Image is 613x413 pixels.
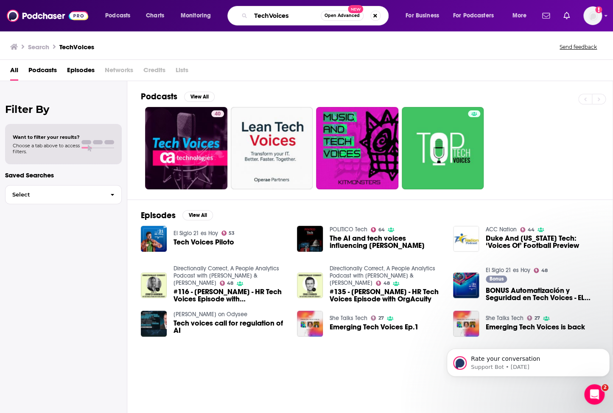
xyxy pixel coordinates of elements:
span: Networks [105,63,133,81]
a: Show notifications dropdown [539,8,553,23]
span: Charts [146,10,164,22]
a: El Siglo 21 es Hoy [174,230,218,237]
img: BONUS Automatización y Seguridad en Tech Voices - EL SIGLO 21 ES HOY [453,273,479,298]
a: Episodes [67,63,95,81]
span: 40 [215,110,221,118]
span: 48 [227,281,233,285]
button: open menu [175,9,222,22]
span: More [512,10,526,22]
span: For Business [406,10,439,22]
a: 48 [376,281,390,286]
a: 48 [534,268,548,273]
span: 2 [602,384,608,391]
img: Duke And Virginia Tech: ‘Voices Of’ Football Preview [453,226,479,252]
a: #116 - Jennifer Hanniman - HR Tech Voices Episode with PeopleInsight [174,288,287,303]
a: Podcasts [28,63,57,81]
img: Tech voices call for regulation of AI [141,311,167,337]
span: Credits [143,63,165,81]
span: Duke And [US_STATE] Tech: ‘Voices Of’ Football Preview [486,235,599,249]
span: Open Advanced [325,14,360,18]
span: Want to filter your results? [13,134,80,140]
svg: Add a profile image [595,6,602,13]
button: Show profile menu [583,6,602,25]
a: Duke And Virginia Tech: ‘Voices Of’ Football Preview [486,235,599,249]
a: POLITICO Tech [330,226,367,233]
span: 27 [534,316,540,320]
button: View All [182,210,213,220]
a: Caleb Maupin on Odysee [174,311,247,318]
input: Search podcasts, credits, & more... [251,9,321,22]
span: Bonus [489,276,503,281]
button: open menu [400,9,450,22]
span: Logged in as mindyn [583,6,602,25]
span: The AI and tech voices influencing [PERSON_NAME] [330,235,443,249]
img: Podchaser - Follow, Share and Rate Podcasts [7,8,88,24]
img: User Profile [583,6,602,25]
img: #116 - Jennifer Hanniman - HR Tech Voices Episode with PeopleInsight [141,273,167,298]
span: Emerging Tech Voices Ep.1 [330,323,419,331]
a: 64 [371,227,385,232]
a: Tech voices call for regulation of AI [174,320,287,334]
span: 48 [541,269,547,273]
a: Show notifications dropdown [560,8,573,23]
span: BONUS Automatización y Seguridad en Tech Voices - EL SIGLO 21 [PERSON_NAME] [486,287,599,301]
button: open menu [448,9,506,22]
a: She Talks Tech [330,315,367,322]
button: View All [184,92,215,102]
a: 40 [211,110,224,117]
a: Tech Voices Piloto [174,239,234,246]
span: Choose a tab above to access filters. [13,143,80,155]
h2: Podcasts [141,91,177,102]
span: 44 [527,228,534,232]
span: #116 - [PERSON_NAME] - HR Tech Voices Episode with PeopleInsight [174,288,287,303]
button: Send feedback [557,43,599,51]
img: The AI and tech voices influencing Donald Trump [297,226,323,252]
a: Directionally Correct, A People Analytics Podcast with Cole & Scott [174,265,279,287]
h3: Search [28,43,49,51]
a: Charts [140,9,169,22]
button: Select [5,185,122,204]
button: open menu [99,9,141,22]
p: Saved Searches [5,171,122,179]
iframe: Intercom live chat [584,384,605,405]
a: 40 [145,107,227,189]
a: Emerging Tech Voices is back [486,323,585,331]
span: 64 [378,228,384,232]
span: Select [6,192,104,197]
span: 48 [383,281,389,285]
a: The AI and tech voices influencing Donald Trump [330,235,443,249]
button: Open AdvancedNew [321,11,364,21]
a: EpisodesView All [141,210,213,221]
a: El Siglo 21 es Hoy [486,267,530,274]
div: Search podcasts, credits, & more... [235,6,397,25]
img: #135 - Craig Starbuck - HR Tech Voices Episode with OrgAcuity [297,273,323,298]
span: Monitoring [181,10,211,22]
span: New [348,5,363,13]
a: All [10,63,18,81]
a: Directionally Correct, A People Analytics Podcast with Cole & Scott [330,265,435,287]
h3: TechVoices [59,43,94,51]
span: 53 [229,231,235,235]
a: 44 [520,227,535,232]
h2: Filter By [5,103,122,115]
h2: Episodes [141,210,176,221]
a: 27 [527,315,540,320]
a: 53 [221,230,235,236]
a: ACC Nation [486,226,517,233]
span: 27 [378,316,383,320]
img: Emerging Tech Voices is back [453,311,479,337]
